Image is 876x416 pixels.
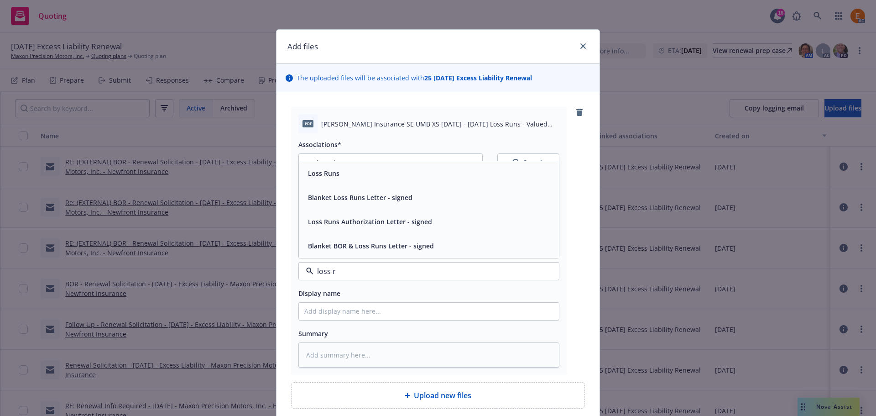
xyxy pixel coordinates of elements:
span: Display name [298,289,340,298]
button: 1selected [298,153,483,172]
span: Upload new files [414,390,471,401]
h1: Add files [287,41,318,53]
svg: Search [512,159,520,166]
button: Blanket Loss Runs Letter - signed [308,193,412,202]
input: Add display name here... [299,303,559,320]
div: Upload new files [291,382,585,409]
input: Filter by keyword [313,266,541,277]
button: SearchSearch [497,153,559,172]
a: remove [574,107,585,118]
span: PDF [302,120,313,127]
span: Associations* [298,140,341,149]
div: Search [512,158,544,167]
button: Loss Runs [308,169,339,178]
span: [PERSON_NAME] Insurance SE UMB XS [DATE] - [DATE] Loss Runs - Valued [DATE].PDF [321,119,559,129]
button: Loss Runs Authorization Letter - signed [308,217,432,226]
button: Blanket BOR & Loss Runs Letter - signed [308,241,434,251]
strong: 25 [DATE] Excess Liability Renewal [424,74,532,82]
span: 1 selected [306,158,335,168]
span: Summary [298,329,328,338]
a: close [578,41,589,52]
span: The uploaded files will be associated with [297,73,532,83]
